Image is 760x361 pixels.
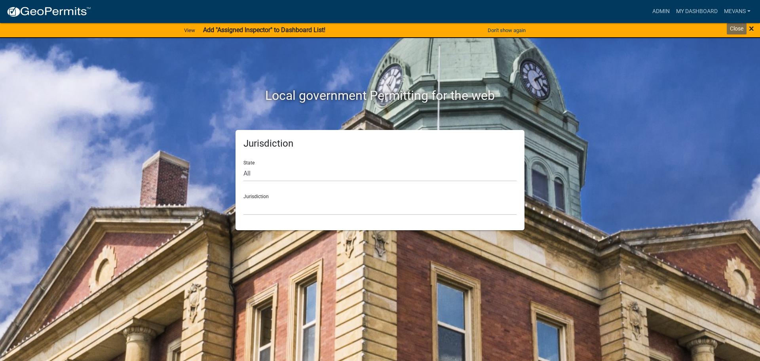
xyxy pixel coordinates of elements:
a: View [181,24,198,37]
a: Admin [649,4,673,19]
strong: Add "Assigned Inspector" to Dashboard List! [203,26,325,34]
span: × [749,23,754,34]
button: Close [749,24,754,33]
h2: Local government Permitting for the web [160,88,600,103]
button: Don't show again [484,24,529,37]
h5: Jurisdiction [243,138,517,149]
a: My Dashboard [673,4,721,19]
a: Mevans [721,4,754,19]
div: Close [727,23,747,34]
